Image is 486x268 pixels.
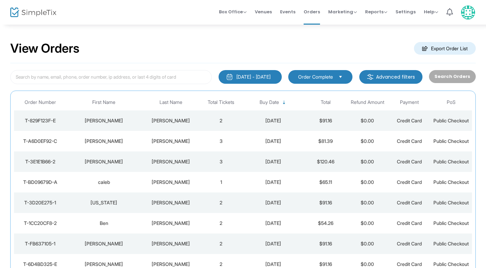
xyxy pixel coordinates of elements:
[447,99,456,105] span: PoS
[305,131,346,151] td: $81.39
[304,3,320,21] span: Orders
[347,131,388,151] td: $0.00
[68,261,140,268] div: Megan
[305,233,346,254] td: $91.16
[219,70,282,84] button: [DATE] - [DATE]
[347,192,388,213] td: $0.00
[143,261,198,268] div: Halloran
[16,220,65,227] div: T-1CC20CF8-2
[328,9,357,15] span: Marketing
[347,110,388,131] td: $0.00
[200,192,242,213] td: 2
[68,220,140,227] div: Ben
[200,213,242,233] td: 2
[397,179,422,185] span: Credit Card
[255,3,272,21] span: Venues
[25,99,56,105] span: Order Number
[143,220,198,227] div: Polach
[200,151,242,172] td: 3
[200,233,242,254] td: 2
[305,94,346,110] th: Total
[347,233,388,254] td: $0.00
[397,220,422,226] span: Credit Card
[433,118,469,123] span: Public Checkout
[68,179,140,186] div: caleb
[433,159,469,164] span: Public Checkout
[244,240,303,247] div: 9/16/2025
[397,159,422,164] span: Credit Card
[400,99,419,105] span: Payment
[236,73,270,80] div: [DATE] - [DATE]
[143,240,198,247] div: Michael Peterson
[397,118,422,123] span: Credit Card
[397,261,422,267] span: Credit Card
[397,200,422,205] span: Credit Card
[143,138,198,145] div: Petersen
[305,192,346,213] td: $91.16
[143,199,198,206] div: Zutz
[16,240,65,247] div: T-FB637105-1
[336,73,345,81] button: Select
[414,42,476,55] m-button: Export Order List
[305,151,346,172] td: $120.46
[200,131,242,151] td: 3
[395,3,416,21] span: Settings
[10,70,212,84] input: Search by name, email, phone, order number, ip address, or last 4 digits of card
[219,9,247,15] span: Box Office
[424,9,438,15] span: Help
[367,73,374,80] img: filter
[244,158,303,165] div: 9/17/2025
[347,172,388,192] td: $0.00
[347,213,388,233] td: $0.00
[200,172,242,192] td: 1
[433,179,469,185] span: Public Checkout
[16,179,65,186] div: T-BD09679D-A
[433,200,469,205] span: Public Checkout
[16,199,65,206] div: T-3D20E275-1
[305,172,346,192] td: $65.11
[433,220,469,226] span: Public Checkout
[281,100,287,105] span: Sortable
[92,99,115,105] span: First Name
[244,138,303,145] div: 9/17/2025
[359,70,422,84] m-button: Advanced filters
[200,110,242,131] td: 2
[280,3,295,21] span: Events
[397,241,422,246] span: Credit Card
[143,179,198,186] div: allen
[347,151,388,172] td: $0.00
[159,99,182,105] span: Last Name
[244,117,303,124] div: 9/17/2025
[143,117,198,124] div: Kirscht-Perera
[16,117,65,124] div: T-829F123F-E
[397,138,422,144] span: Credit Card
[226,73,233,80] img: monthly
[16,158,65,165] div: T-3E1E1B66-2
[143,158,198,165] div: Hovis
[305,110,346,131] td: $91.16
[298,73,333,80] span: Order Complete
[347,94,388,110] th: Refund Amount
[68,117,140,124] div: Noelle
[10,41,80,56] h2: View Orders
[244,261,303,268] div: 9/16/2025
[16,261,65,268] div: T-6D4BD325-E
[68,240,140,247] div: Joshua
[68,199,140,206] div: Georgia
[16,138,65,145] div: T-A6D0EF92-C
[244,179,303,186] div: 9/17/2025
[365,9,387,15] span: Reports
[433,241,469,246] span: Public Checkout
[260,99,279,105] span: Buy Date
[244,220,303,227] div: 9/16/2025
[68,138,140,145] div: Leslie
[200,94,242,110] th: Total Tickets
[244,199,303,206] div: 9/16/2025
[433,138,469,144] span: Public Checkout
[305,213,346,233] td: $54.26
[433,261,469,267] span: Public Checkout
[68,158,140,165] div: Keith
